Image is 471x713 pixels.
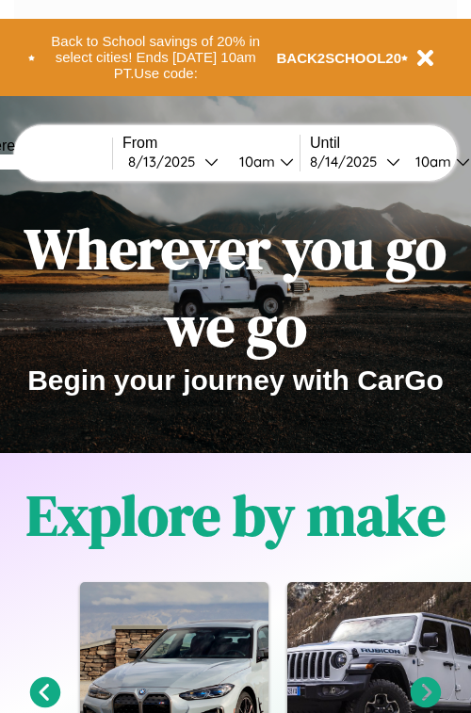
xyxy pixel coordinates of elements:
div: 8 / 13 / 2025 [128,153,204,170]
button: 8/13/2025 [122,152,224,171]
button: Back to School savings of 20% in select cities! Ends [DATE] 10am PT.Use code: [35,28,277,87]
button: 10am [224,152,300,171]
div: 8 / 14 / 2025 [310,153,386,170]
div: 10am [230,153,280,170]
label: From [122,135,300,152]
div: 10am [406,153,456,170]
b: BACK2SCHOOL20 [277,50,402,66]
h1: Explore by make [26,477,446,554]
